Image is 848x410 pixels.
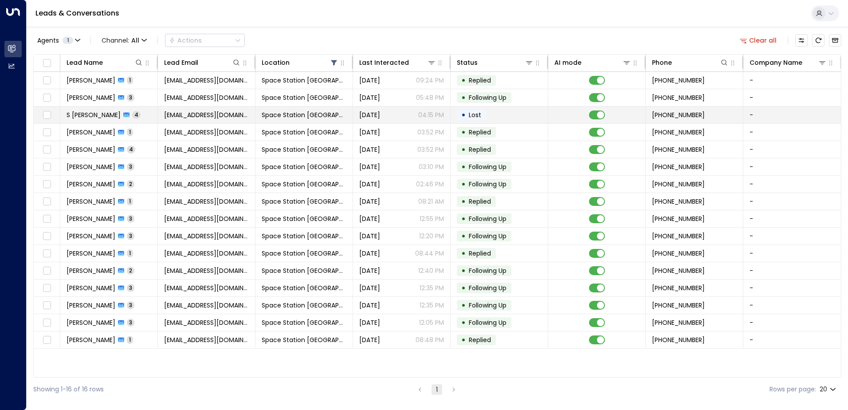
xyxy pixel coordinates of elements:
p: 12:55 PM [420,214,444,223]
button: Actions [165,34,245,47]
span: Nicola Phillips [67,93,115,102]
span: Replied [469,335,491,344]
span: 1 [127,197,133,205]
div: Phone [652,57,672,68]
span: Toggle select row [41,75,52,86]
div: • [461,177,466,192]
div: Actions [169,36,202,44]
span: Janet Michael [67,266,115,275]
span: Yesterday [359,197,380,206]
span: Space Station Solihull [262,145,346,154]
span: Following Up [469,162,506,171]
span: Nadia Sheikh [67,145,115,154]
span: Danielle White [67,301,115,310]
span: Sep 18, 2025 [359,318,380,327]
td: - [743,262,841,279]
span: Yesterday [359,110,380,119]
div: • [461,298,466,313]
span: Agents [37,37,59,43]
div: 20 [820,383,838,396]
span: +447531328589 [652,214,705,223]
span: +447490093113 [652,284,705,292]
span: Toggle select row [41,110,52,121]
span: Yesterday [359,93,380,102]
span: Yesterday [359,162,380,171]
p: 03:52 PM [417,128,444,137]
span: Toggle select row [41,179,52,190]
span: Sam James [67,162,115,171]
span: lauraclarke92@hotmail.com [164,266,249,275]
div: • [461,125,466,140]
div: • [461,90,466,105]
span: S HOLMES [67,110,121,119]
span: Following Up [469,301,506,310]
div: Showing 1-16 of 16 rows [33,385,104,394]
td: - [743,193,841,210]
span: Replied [469,128,491,137]
span: Space Station Solihull [262,284,346,292]
div: Phone [652,57,729,68]
span: Shafay Muzaffar [67,284,115,292]
div: • [461,211,466,226]
span: +447359429129 [652,318,705,327]
span: Sep 16, 2025 [359,180,380,189]
span: Toggle select row [41,317,52,328]
span: Toggle select row [41,213,52,225]
div: • [461,246,466,261]
span: David Robertson [67,335,115,344]
span: Aug 30, 2025 [359,335,380,344]
div: • [461,107,466,122]
td: - [743,331,841,348]
span: Sep 18, 2025 [359,284,380,292]
span: Channel: [98,34,150,47]
td: - [743,228,841,244]
span: hello@karennjohnson.co.uk [164,249,249,258]
span: Sep 18, 2025 [359,249,380,258]
span: Replied [469,249,491,258]
span: Sep 18, 2025 [359,266,380,275]
div: AI mode [554,57,581,68]
td: - [743,89,841,106]
span: Sam James [67,180,115,189]
p: 02:46 PM [416,180,444,189]
span: 3 [127,284,134,292]
span: Sep 19, 2025 [359,232,380,240]
td: - [743,176,841,193]
p: 08:21 AM [418,197,444,206]
span: Following Up [469,93,506,102]
span: Toggle select row [41,92,52,103]
p: 03:10 PM [419,162,444,171]
td: - [743,297,841,314]
span: Toggle select row [41,127,52,138]
span: Karen Johnson [67,249,115,258]
span: Replied [469,76,491,85]
span: Following Up [469,232,506,240]
span: Space Station Solihull [262,214,346,223]
span: 3 [127,215,134,222]
span: Marcus Moody [67,197,115,206]
button: page 1 [432,384,442,395]
span: Following Up [469,180,506,189]
div: Button group with a nested menu [165,34,245,47]
button: Archived Leads [829,34,841,47]
div: Lead Name [67,57,103,68]
button: Channel:All [98,34,150,47]
span: Space Station Solihull [262,301,346,310]
p: 12:40 PM [418,266,444,275]
span: +447845136142 [652,266,705,275]
span: +447791380990 [652,335,705,344]
div: Status [457,57,534,68]
span: Lost [469,110,481,119]
span: Matthew Gittings [67,318,115,327]
span: +447884992754 [652,301,705,310]
span: +447961069605 [652,232,705,240]
div: • [461,315,466,330]
p: 04:15 PM [418,110,444,119]
span: 3 [127,319,134,326]
span: Space Station Solihull [262,232,346,240]
span: samjames9900@outlook.com [164,162,249,171]
span: Faisal Hussain [67,76,115,85]
div: • [461,159,466,174]
div: • [461,332,466,347]
span: 1 [127,249,133,257]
